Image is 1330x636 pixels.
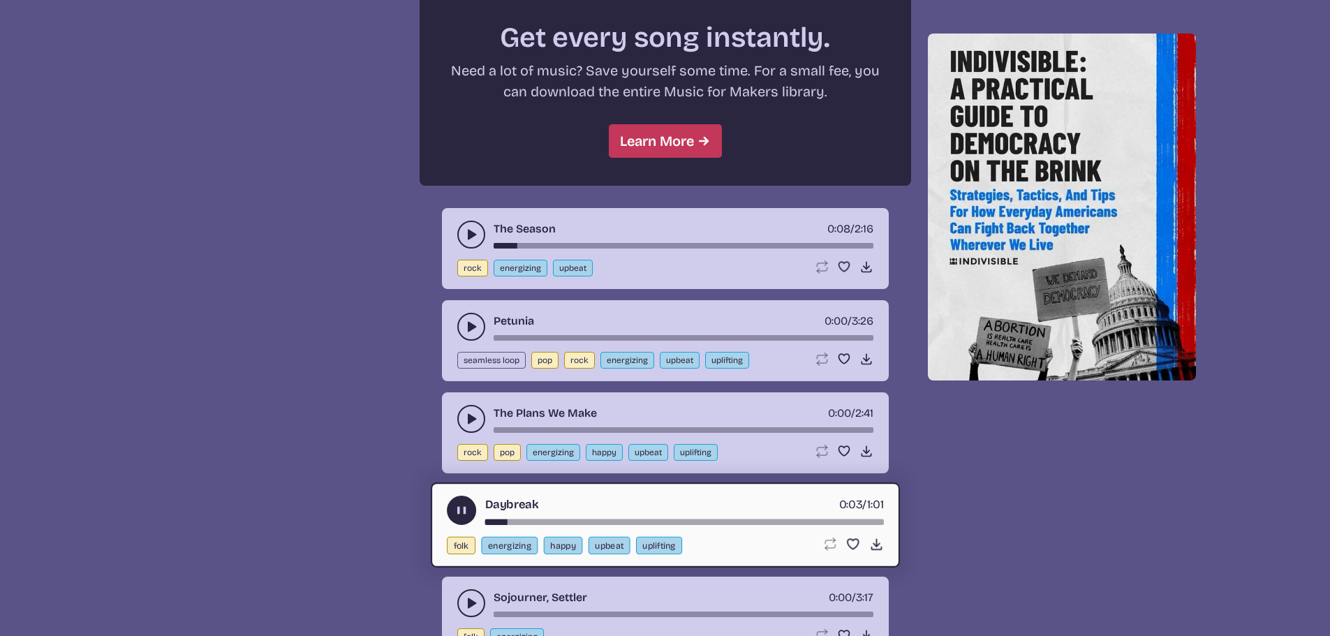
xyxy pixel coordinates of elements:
button: Loop [815,352,829,366]
button: rock [564,352,595,369]
button: play-pause toggle [447,496,476,525]
div: song-time-bar [494,427,873,433]
div: / [829,589,873,606]
button: energizing [494,260,547,276]
button: Loop [822,537,836,552]
span: 2:16 [855,222,873,235]
span: 1:01 [866,497,883,511]
button: Loop [815,444,829,458]
a: Daybreak [485,496,538,513]
button: Favorite [837,260,851,274]
button: energizing [526,444,580,461]
span: timer [825,314,848,327]
button: Favorite [837,444,851,458]
button: Favorite [837,352,851,366]
div: song-time-bar [494,335,873,341]
div: / [825,313,873,330]
a: Learn More [609,124,722,158]
button: uplifting [674,444,718,461]
button: Favorite [845,537,860,552]
a: The Plans We Make [494,405,597,422]
span: 3:17 [856,591,873,604]
div: / [828,405,873,422]
button: upbeat [628,444,668,461]
button: happy [543,537,582,554]
div: / [827,221,873,237]
button: energizing [600,352,654,369]
button: energizing [481,537,538,554]
div: song-time-bar [494,243,873,249]
button: uplifting [636,537,682,554]
a: The Season [494,221,556,237]
button: folk [447,537,475,554]
button: pop [531,352,559,369]
div: song-time-bar [485,519,883,525]
span: timer [829,591,852,604]
button: play-pause toggle [457,405,485,433]
div: song-time-bar [494,612,873,617]
button: play-pause toggle [457,313,485,341]
button: play-pause toggle [457,221,485,249]
button: Loop [815,260,829,274]
h2: Get every song instantly. [445,21,886,54]
button: rock [457,260,488,276]
button: upbeat [553,260,593,276]
span: timer [838,497,862,511]
button: rock [457,444,488,461]
img: Help save our democracy! [928,34,1196,380]
button: upbeat [588,537,630,554]
button: uplifting [705,352,749,369]
a: Petunia [494,313,534,330]
span: 2:41 [855,406,873,420]
span: 3:26 [852,314,873,327]
a: Sojourner, Settler [494,589,587,606]
span: timer [827,222,850,235]
button: upbeat [660,352,700,369]
button: pop [494,444,521,461]
p: Need a lot of music? Save yourself some time. For a small fee, you can download the entire Music ... [445,60,886,102]
span: timer [828,406,851,420]
button: seamless loop [457,352,526,369]
button: happy [586,444,623,461]
div: / [838,496,883,513]
button: play-pause toggle [457,589,485,617]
